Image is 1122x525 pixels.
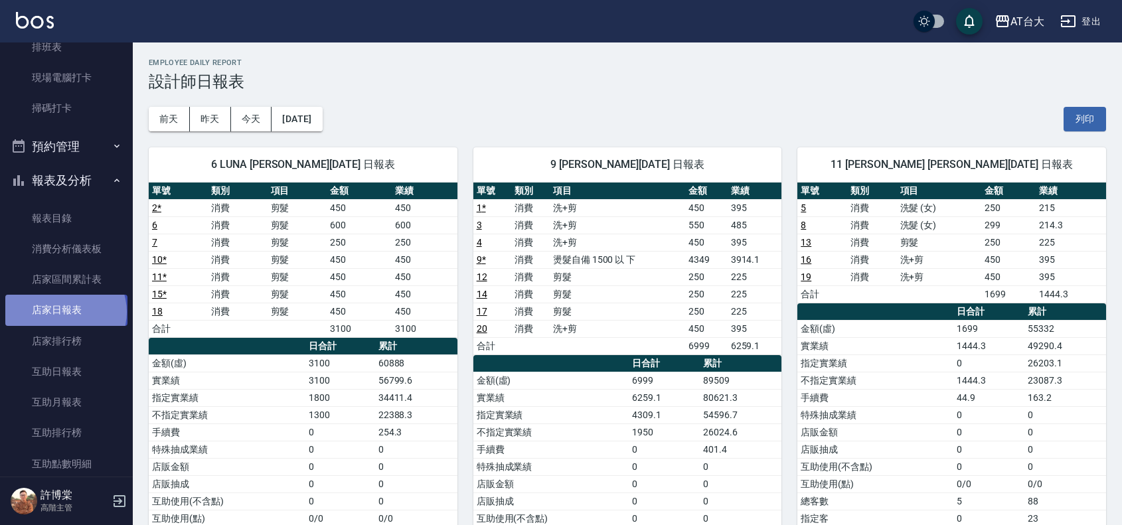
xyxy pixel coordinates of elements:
td: 450 [981,251,1036,268]
td: 特殊抽成業績 [797,406,953,423]
td: 實業績 [797,337,953,354]
td: 450 [327,199,392,216]
th: 日合計 [953,303,1024,321]
td: 剪髮 [268,216,327,234]
td: 0 [953,354,1024,372]
td: 0 [305,475,374,492]
span: 11 [PERSON_NAME] [PERSON_NAME][DATE] 日報表 [813,158,1090,171]
td: 215 [1036,199,1106,216]
td: 剪髮 [897,234,981,251]
td: 26203.1 [1024,354,1106,372]
td: 450 [392,251,457,268]
a: 店家區間累計表 [5,264,127,295]
a: 14 [477,289,487,299]
a: 3 [477,220,482,230]
td: 450 [685,199,728,216]
td: 消費 [208,285,267,303]
td: 22388.3 [375,406,457,423]
td: 店販金額 [149,458,305,475]
th: 單號 [473,183,512,200]
th: 累計 [375,338,457,355]
div: AT台大 [1010,13,1044,30]
td: 不指定實業績 [473,423,629,441]
td: 互助使用(不含點) [149,492,305,510]
td: 450 [392,268,457,285]
td: 250 [685,268,728,285]
td: 49290.4 [1024,337,1106,354]
td: 225 [728,303,782,320]
td: 合計 [149,320,208,337]
td: 250 [981,199,1036,216]
th: 類別 [511,183,550,200]
button: 前天 [149,107,190,131]
a: 互助點數明細 [5,449,127,479]
td: 手續費 [797,389,953,406]
th: 項目 [550,183,685,200]
td: 214.3 [1036,216,1106,234]
td: 消費 [511,320,550,337]
button: 登出 [1055,9,1106,34]
td: 0 [1024,423,1106,441]
td: 0 [629,458,700,475]
td: 消費 [511,268,550,285]
th: 金額 [685,183,728,200]
td: 0 [629,441,700,458]
a: 6 [152,220,157,230]
td: 0 [953,406,1024,423]
span: 6 LUNA [PERSON_NAME][DATE] 日報表 [165,158,441,171]
td: 剪髮 [550,285,685,303]
td: 0 [305,423,374,441]
td: 225 [728,268,782,285]
td: 395 [1036,251,1106,268]
td: 250 [327,234,392,251]
td: 消費 [847,216,897,234]
td: 1444.3 [1036,285,1106,303]
td: 5 [953,492,1024,510]
td: 254.3 [375,423,457,441]
td: 250 [981,234,1036,251]
button: 預約管理 [5,129,127,164]
td: 互助使用(不含點) [797,458,953,475]
td: 消費 [847,251,897,268]
a: 16 [801,254,811,265]
td: 金額(虛) [149,354,305,372]
td: 250 [685,303,728,320]
td: 洗髮 (女) [897,216,981,234]
td: 3100 [327,320,392,337]
td: 54596.7 [700,406,781,423]
td: 89509 [700,372,781,389]
td: 消費 [208,199,267,216]
td: 店販抽成 [149,475,305,492]
td: 3100 [305,354,374,372]
a: 現場電腦打卡 [5,62,127,93]
td: 450 [327,268,392,285]
td: 剪髮 [268,199,327,216]
td: 55332 [1024,320,1106,337]
td: 金額(虛) [473,372,629,389]
td: 0/0 [953,475,1024,492]
td: 洗髮 (女) [897,199,981,216]
td: 剪髮 [550,303,685,320]
td: 店販金額 [473,475,629,492]
table: a dense table [797,183,1106,303]
td: 6999 [685,337,728,354]
td: 消費 [847,268,897,285]
th: 業績 [728,183,782,200]
th: 類別 [847,183,897,200]
th: 項目 [268,183,327,200]
th: 累計 [700,355,781,372]
a: 店家排行榜 [5,326,127,356]
td: 0 [375,441,457,458]
td: 0 [629,475,700,492]
a: 17 [477,306,487,317]
td: 0 [700,475,781,492]
button: save [956,8,983,35]
td: 3914.1 [728,251,782,268]
h2: Employee Daily Report [149,58,1106,67]
a: 互助日報表 [5,356,127,387]
td: 剪髮 [268,303,327,320]
td: 450 [327,303,392,320]
th: 類別 [208,183,267,200]
td: 互助使用(點) [797,475,953,492]
td: 0 [305,441,374,458]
